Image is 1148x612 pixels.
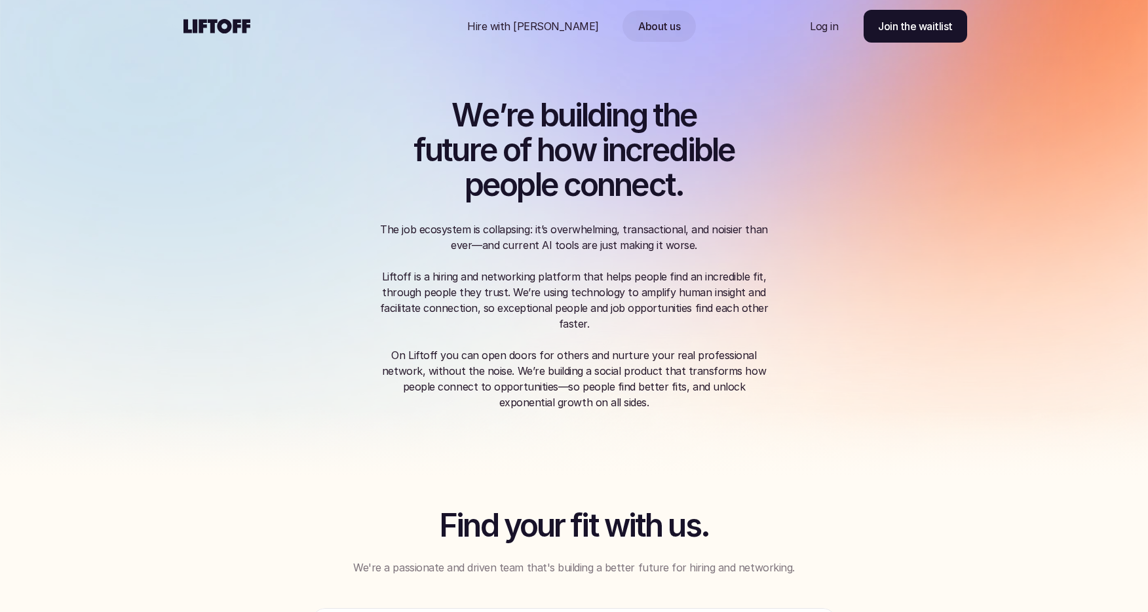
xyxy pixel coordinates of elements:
[554,133,571,168] span: o
[541,168,558,202] span: e
[675,168,683,202] span: .
[520,133,531,168] span: f
[605,98,611,133] span: i
[597,168,614,202] span: n
[451,98,482,133] span: W
[442,133,451,168] span: t
[345,508,803,543] h2: Find your fit with us.
[665,168,675,202] span: t
[622,10,696,42] a: Nav Link
[587,98,605,133] span: d
[575,98,581,133] span: i
[451,133,469,168] span: u
[516,98,533,133] span: e
[469,133,480,168] span: r
[480,133,497,168] span: e
[625,133,641,168] span: c
[377,221,771,332] p: The job ecosystem is collapsing: it’s overwhelming, transactional, and noisier than ever—and curr...
[629,98,647,133] span: g
[535,168,541,202] span: l
[794,10,854,42] a: Nav Link
[687,133,694,168] span: i
[571,133,596,168] span: w
[649,168,665,202] span: c
[558,98,575,133] span: u
[679,98,697,133] span: e
[537,133,554,168] span: h
[653,98,662,133] span: t
[669,133,687,168] span: d
[499,168,516,202] span: o
[641,133,652,168] span: r
[506,98,516,133] span: r
[581,98,587,133] span: l
[611,98,628,133] span: n
[482,168,499,202] span: e
[377,347,771,410] p: On Liftoff you can open doors for others and nurture your real professional network, without the ...
[878,18,953,34] p: Join the waitlist
[482,98,499,133] span: e
[467,18,599,34] p: Hire with [PERSON_NAME]
[717,133,735,168] span: e
[465,168,482,202] span: p
[580,168,597,202] span: o
[638,18,680,34] p: About us
[608,133,625,168] span: n
[425,133,442,168] span: u
[864,10,967,43] a: Join the waitlist
[499,98,506,133] span: ’
[694,133,712,168] span: b
[602,133,608,168] span: i
[451,10,615,42] a: Nav Link
[662,98,679,133] span: h
[413,133,425,168] span: f
[345,560,803,575] p: We're a passionate and driven team that's building a better future for hiring and networking.
[564,168,580,202] span: c
[631,168,648,202] span: e
[503,133,520,168] span: o
[614,168,631,202] span: n
[712,133,717,168] span: l
[810,18,838,34] p: Log in
[540,98,558,133] span: b
[652,133,669,168] span: e
[516,168,534,202] span: p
